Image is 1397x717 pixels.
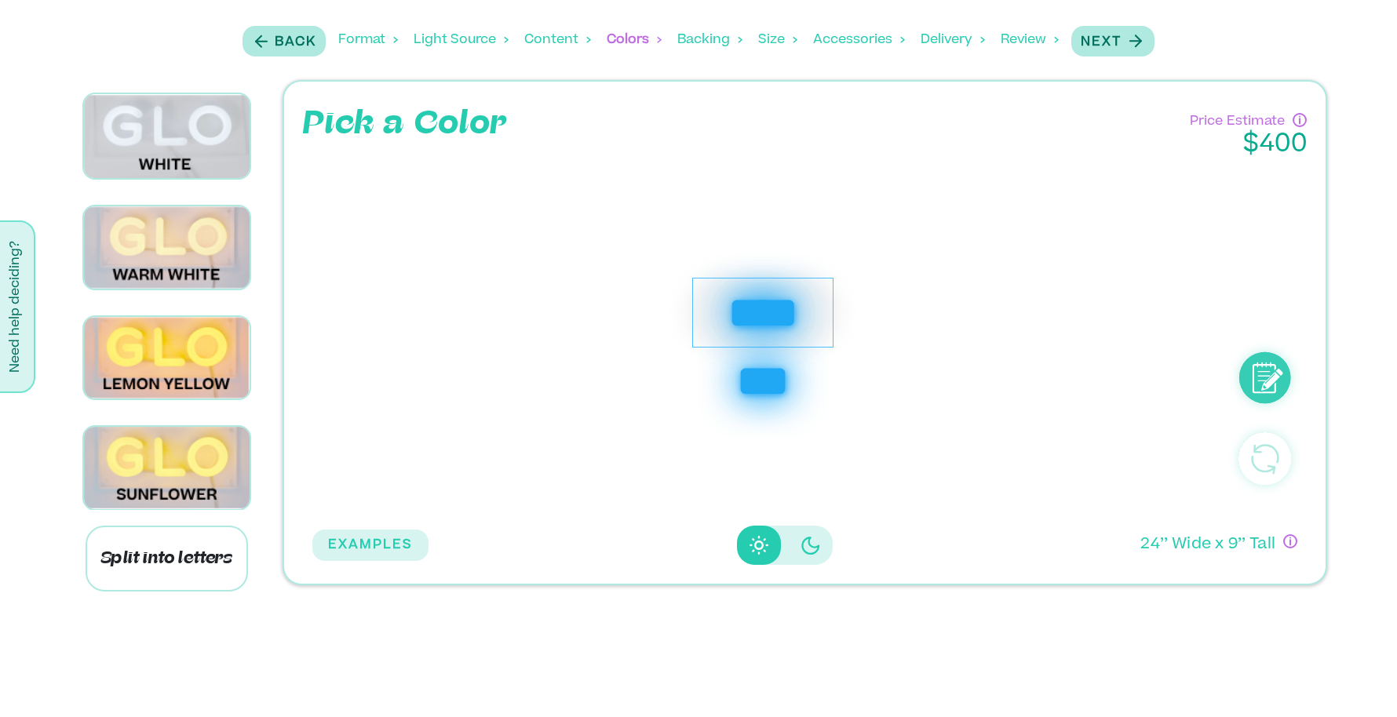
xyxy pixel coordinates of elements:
div: Accessories [813,16,905,64]
div: If you have questions about size, or if you can’t design exactly what you want here, no worries! ... [1283,534,1297,548]
img: Sunflower [84,427,250,509]
div: Format [338,16,398,64]
iframe: Chat Widget [1319,642,1397,717]
div: Review [1001,16,1059,64]
img: White [84,94,250,178]
button: Next [1071,26,1154,56]
img: Warm White [84,206,250,289]
div: Size [758,16,797,64]
p: Back [275,33,316,52]
div: Light Source [414,16,509,64]
div: Have questions about pricing or just need a human touch? Go through the process and submit an inq... [1293,113,1307,127]
button: Back [243,26,326,56]
button: EXAMPLES [312,530,429,561]
div: Backing [677,16,742,64]
div: Content [524,16,591,64]
p: Pick a Color [303,100,508,147]
div: Colors [607,16,662,64]
p: 24 ’’ Wide x 9 ’’ Tall [1140,534,1275,557]
img: Lemon Yellow [84,317,250,399]
div: Disabled elevation buttons [737,526,833,565]
p: Next [1081,33,1122,52]
p: Split into letters [86,526,248,591]
p: $ 400 [1190,131,1307,159]
p: Price Estimate [1190,108,1285,131]
div: Delivery [921,16,985,64]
